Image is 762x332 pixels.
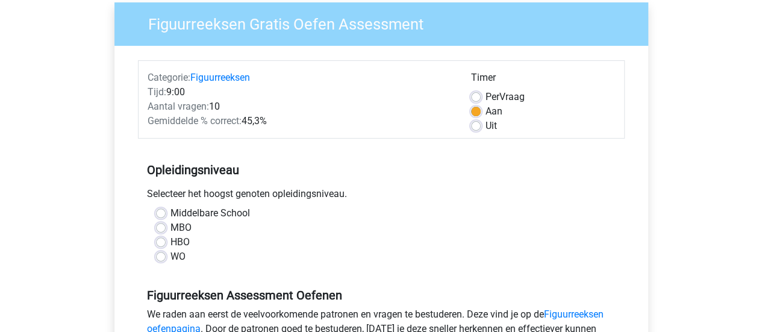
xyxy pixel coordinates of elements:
[148,115,242,127] span: Gemiddelde % correct:
[170,235,190,249] label: HBO
[471,70,615,90] div: Timer
[486,119,497,133] label: Uit
[148,72,190,83] span: Categorie:
[486,90,525,104] label: Vraag
[139,114,462,128] div: 45,3%
[170,206,250,221] label: Middelbare School
[170,221,192,235] label: MBO
[486,91,499,102] span: Per
[190,72,250,83] a: Figuurreeksen
[147,158,616,182] h5: Opleidingsniveau
[170,249,186,264] label: WO
[138,187,625,206] div: Selecteer het hoogst genoten opleidingsniveau.
[139,99,462,114] div: 10
[134,10,639,34] h3: Figuurreeksen Gratis Oefen Assessment
[147,288,616,302] h5: Figuurreeksen Assessment Oefenen
[148,86,166,98] span: Tijd:
[148,101,209,112] span: Aantal vragen:
[486,104,502,119] label: Aan
[139,85,462,99] div: 9:00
